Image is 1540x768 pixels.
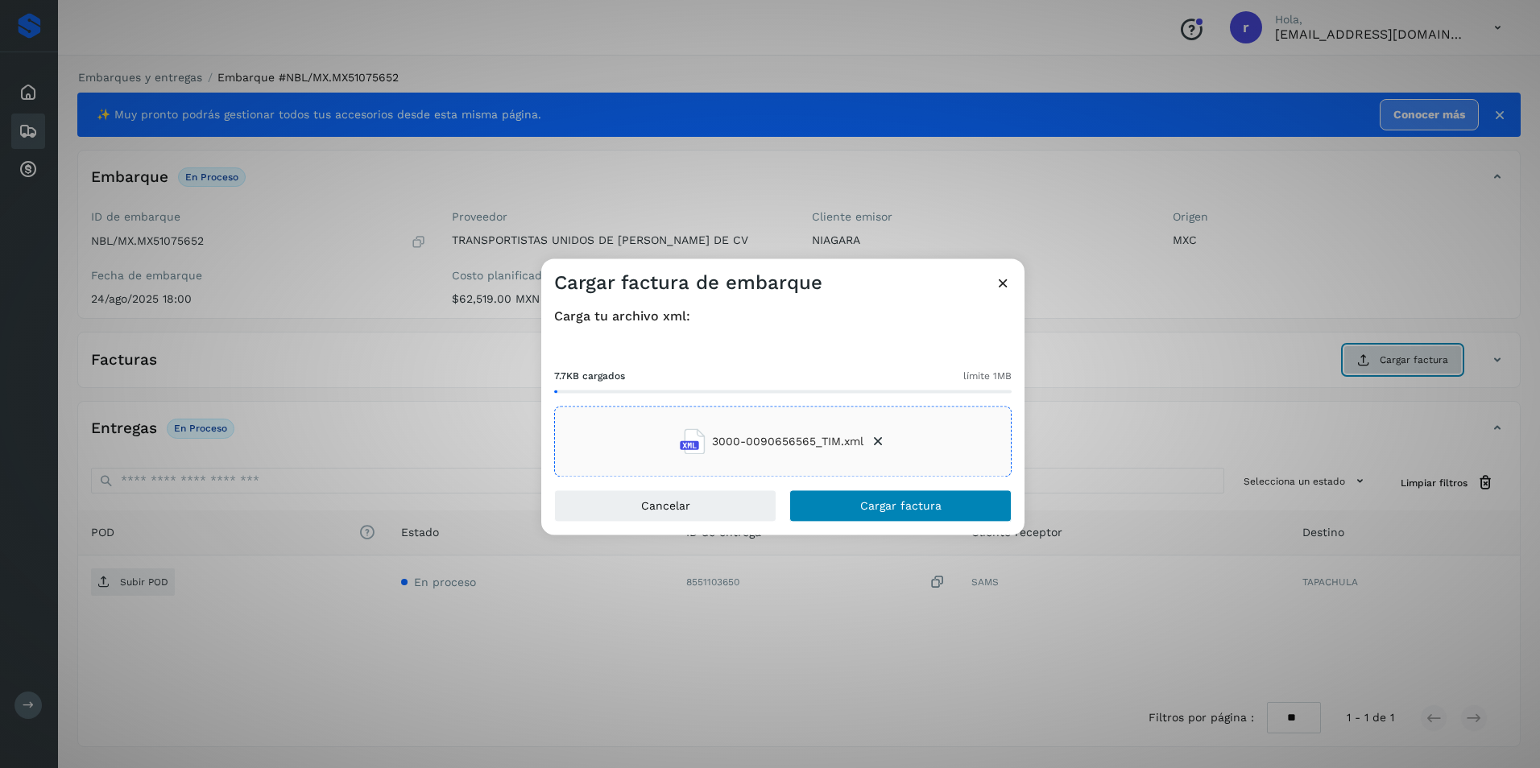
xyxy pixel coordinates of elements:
h3: Cargar factura de embarque [554,271,822,295]
h4: Carga tu archivo xml: [554,308,1012,324]
span: 3000-0090656565_TIM.xml [712,433,863,450]
span: Cancelar [641,501,690,512]
button: Cancelar [554,490,776,522]
span: límite 1MB [963,370,1012,384]
button: Cargar factura [789,490,1012,522]
span: 7.7KB cargados [554,370,625,384]
span: Cargar factura [860,501,942,512]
